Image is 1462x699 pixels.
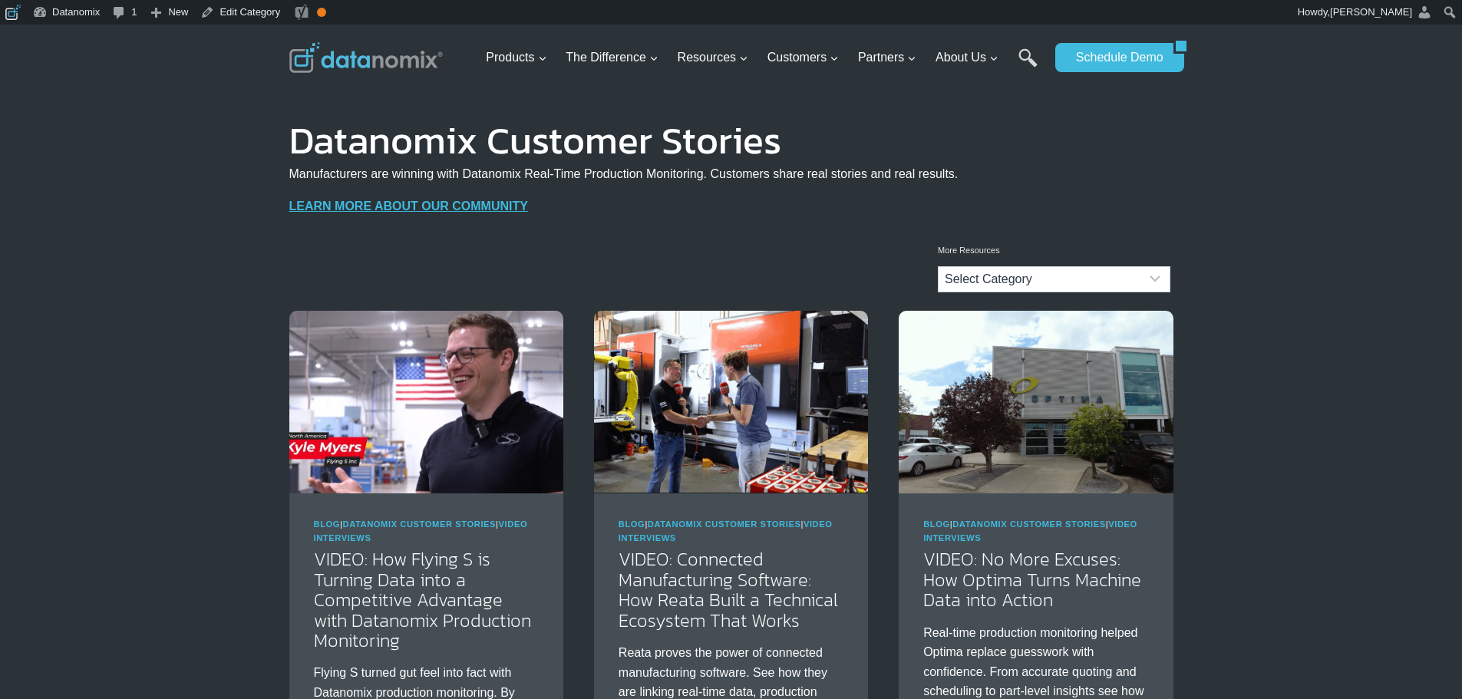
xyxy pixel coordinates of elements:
[678,48,748,68] span: Resources
[923,519,1137,542] a: Video Interviews
[289,164,959,184] p: Manufacturers are winning with Datanomix Real-Time Production Monitoring. Customers share real st...
[858,48,916,68] span: Partners
[619,519,833,542] span: | |
[619,546,838,633] a: VIDEO: Connected Manufacturing Software: How Reata Built a Technical Ecosystem That Works
[314,519,528,542] a: Video Interviews
[1055,43,1173,72] a: Schedule Demo
[923,546,1141,613] a: VIDEO: No More Excuses: How Optima Turns Machine Data into Action
[289,42,443,73] img: Datanomix
[566,48,658,68] span: The Difference
[314,519,528,542] span: | |
[767,48,839,68] span: Customers
[619,519,833,542] a: Video Interviews
[1018,48,1038,83] a: Search
[923,519,950,529] a: Blog
[1330,6,1412,18] span: [PERSON_NAME]
[343,519,497,529] a: Datanomix Customer Stories
[314,546,531,654] a: VIDEO: How Flying S is Turning Data into a Competitive Advantage with Datanomix Production Monito...
[480,33,1048,83] nav: Primary Navigation
[486,48,546,68] span: Products
[594,311,868,493] img: Reata’s Connected Manufacturing Software Ecosystem
[936,48,998,68] span: About Us
[952,519,1106,529] a: Datanomix Customer Stories
[938,244,1170,258] p: More Resources
[923,519,1137,542] span: | |
[289,129,959,152] h1: Datanomix Customer Stories
[317,8,326,17] div: OK
[648,519,801,529] a: Datanomix Customer Stories
[619,519,645,529] a: Blog
[289,311,563,493] img: VIDEO: How Flying S is Turning Data into a Competitive Advantage with Datanomix Production Monito...
[289,199,528,213] a: LEARN MORE ABOUT OUR COMMUNITY
[314,519,341,529] a: Blog
[899,311,1173,493] img: Discover how Optima Manufacturing uses Datanomix to turn raw machine data into real-time insights...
